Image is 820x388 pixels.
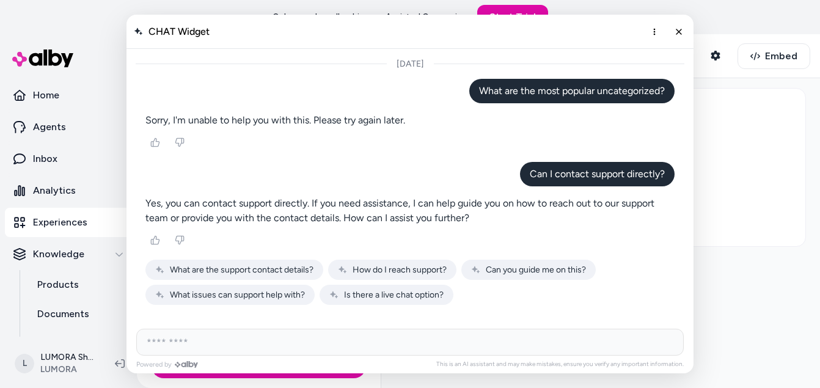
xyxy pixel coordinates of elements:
[40,351,95,364] p: LUMORA Shopify
[25,329,132,358] a: Rules
[33,88,59,103] p: Home
[33,215,87,230] p: Experiences
[5,240,132,269] button: Knowledge
[477,5,548,29] a: Start Trial
[5,112,132,142] a: Agents
[5,176,132,205] a: Analytics
[738,43,810,69] button: Embed
[5,208,132,237] a: Experiences
[33,247,84,262] p: Knowledge
[37,336,62,351] p: Rules
[37,277,79,292] p: Products
[5,81,132,110] a: Home
[25,299,132,329] a: Documents
[12,49,73,67] img: alby Logo
[5,144,132,174] a: Inbox
[25,270,132,299] a: Products
[33,120,66,134] p: Agents
[37,307,89,321] p: Documents
[33,183,76,198] p: Analytics
[765,49,797,64] span: Embed
[7,344,105,383] button: LLUMORA ShopifyLUMORA
[40,364,95,376] span: LUMORA
[15,354,34,373] span: L
[33,152,57,166] p: Inbox
[273,11,467,23] p: Only pay when alby drives an Assisted Conversion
